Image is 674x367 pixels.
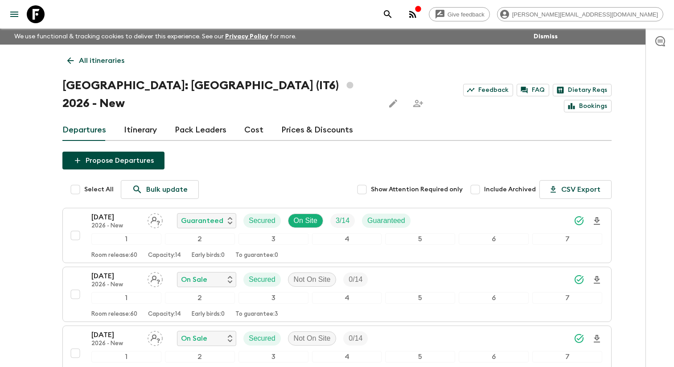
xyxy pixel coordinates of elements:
div: 7 [532,351,602,363]
p: Secured [249,215,275,226]
div: 7 [532,233,602,245]
p: Early birds: 0 [192,252,225,259]
a: Give feedback [429,7,490,21]
p: Not On Site [294,333,331,344]
a: Dietary Reqs [553,84,612,96]
p: 2026 - New [91,340,140,347]
span: Assign pack leader [148,334,163,341]
p: Capacity: 14 [148,252,181,259]
span: Share this itinerary [409,95,427,112]
p: To guarantee: 3 [235,311,278,318]
span: Include Archived [484,185,536,194]
div: 6 [459,351,529,363]
p: Not On Site [294,274,331,285]
span: Select All [84,185,114,194]
p: We use functional & tracking cookies to deliver this experience. See our for more. [11,29,300,45]
svg: Download Onboarding [592,275,602,285]
a: Bookings [564,100,612,112]
a: Cost [244,120,263,141]
a: Departures [62,120,106,141]
p: Guaranteed [181,215,223,226]
div: [PERSON_NAME][EMAIL_ADDRESS][DOMAIN_NAME] [497,7,663,21]
div: Secured [243,272,281,287]
span: Give feedback [443,11,489,18]
a: Pack Leaders [175,120,226,141]
button: Dismiss [531,30,560,43]
div: 1 [91,233,161,245]
span: [PERSON_NAME][EMAIL_ADDRESS][DOMAIN_NAME] [507,11,663,18]
div: 5 [385,292,455,304]
a: Itinerary [124,120,157,141]
div: 6 [459,292,529,304]
p: Early birds: 0 [192,311,225,318]
div: Trip Fill [343,272,368,287]
p: On Site [294,215,317,226]
div: Not On Site [288,331,337,346]
button: search adventures [379,5,397,23]
button: Propose Departures [62,152,164,169]
div: 3 [238,233,308,245]
p: 2026 - New [91,223,140,230]
div: Secured [243,331,281,346]
div: Not On Site [288,272,337,287]
svg: Synced Successfully [574,274,584,285]
p: 0 / 14 [349,333,362,344]
div: On Site [288,214,323,228]
a: Privacy Policy [225,33,268,40]
p: On Sale [181,274,207,285]
p: Capacity: 14 [148,311,181,318]
p: On Sale [181,333,207,344]
p: Room release: 60 [91,311,137,318]
div: 1 [91,351,161,363]
p: Room release: 60 [91,252,137,259]
svg: Download Onboarding [592,216,602,227]
div: 1 [91,292,161,304]
p: 2026 - New [91,281,140,289]
p: 0 / 14 [349,274,362,285]
a: Feedback [463,84,513,96]
svg: Synced Successfully [574,215,584,226]
div: Trip Fill [343,331,368,346]
svg: Download Onboarding [592,334,602,344]
p: All itineraries [79,55,124,66]
p: Bulk update [146,184,188,195]
p: Secured [249,274,275,285]
a: Prices & Discounts [281,120,353,141]
div: 3 [238,351,308,363]
div: Trip Fill [330,214,355,228]
p: [DATE] [91,330,140,340]
span: Assign pack leader [148,216,163,223]
button: [DATE]2026 - NewAssign pack leaderGuaranteedSecuredOn SiteTrip FillGuaranteed1234567Room release:... [62,208,612,263]
span: Show Attention Required only [371,185,463,194]
div: Secured [243,214,281,228]
div: 5 [385,351,455,363]
div: 2 [165,292,235,304]
p: 3 / 14 [336,215,349,226]
div: 3 [238,292,308,304]
div: 2 [165,233,235,245]
p: [DATE] [91,212,140,223]
div: 4 [312,351,382,363]
a: FAQ [517,84,549,96]
a: All itineraries [62,52,129,70]
div: 4 [312,292,382,304]
div: 5 [385,233,455,245]
svg: Synced Successfully [574,333,584,344]
div: 4 [312,233,382,245]
div: 6 [459,233,529,245]
button: [DATE]2026 - NewAssign pack leaderOn SaleSecuredNot On SiteTrip Fill1234567Room release:60Capacit... [62,267,612,322]
h1: [GEOGRAPHIC_DATA]: [GEOGRAPHIC_DATA] (IT6) 2026 - New [62,77,377,112]
button: Edit this itinerary [384,95,402,112]
p: [DATE] [91,271,140,281]
button: menu [5,5,23,23]
div: 7 [532,292,602,304]
button: CSV Export [539,180,612,199]
p: Secured [249,333,275,344]
span: Assign pack leader [148,275,163,282]
p: Guaranteed [367,215,405,226]
p: To guarantee: 0 [235,252,278,259]
div: 2 [165,351,235,363]
a: Bulk update [121,180,199,199]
